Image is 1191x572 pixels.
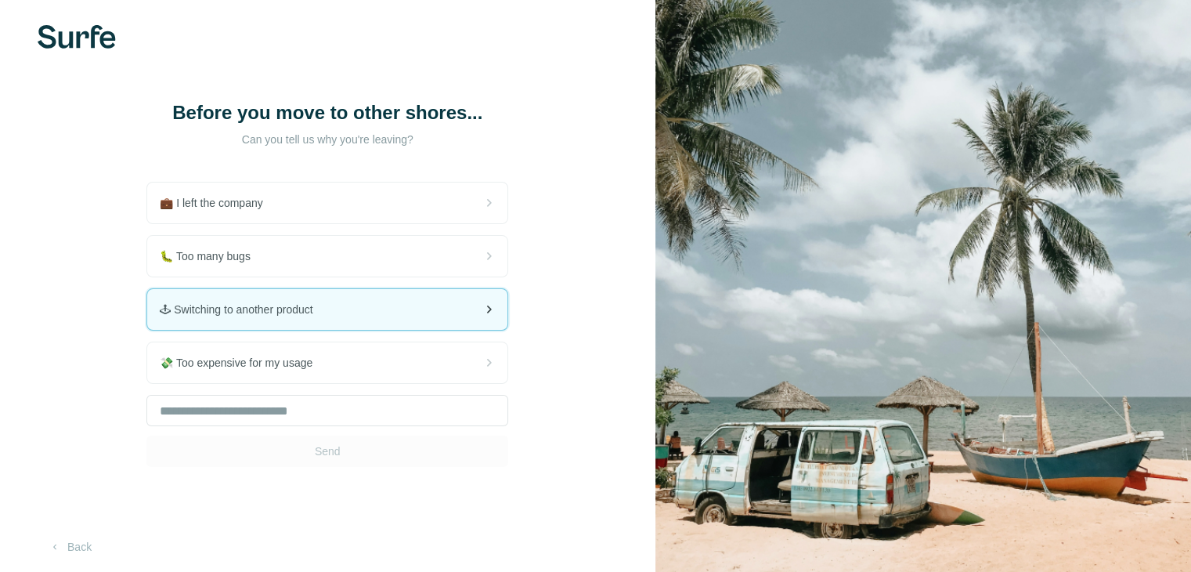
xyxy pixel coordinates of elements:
span: 🐛 Too many bugs [160,248,263,264]
h1: Before you move to other shores... [171,100,484,125]
button: Back [38,533,103,561]
span: 🕹 Switching to another product [160,302,325,317]
p: Can you tell us why you're leaving? [171,132,484,147]
span: 💼 I left the company [160,195,275,211]
img: Surfe's logo [38,25,116,49]
span: 💸 Too expensive for my usage [160,355,325,371]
